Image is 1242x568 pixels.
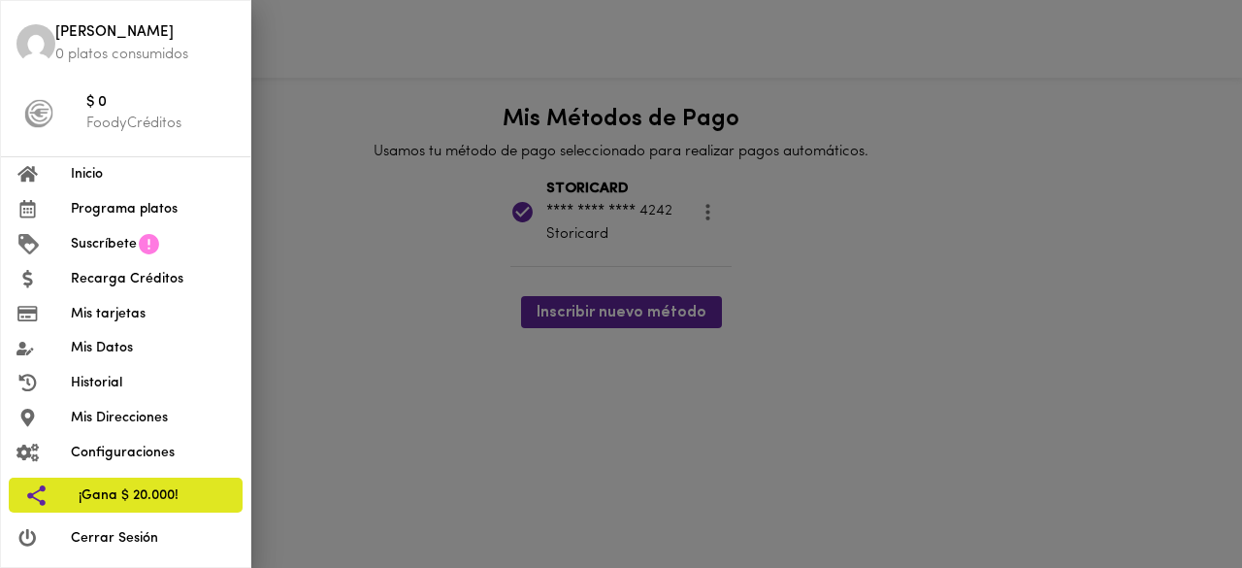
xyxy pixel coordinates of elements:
[1129,455,1223,549] iframe: Messagebird Livechat Widget
[71,269,235,289] span: Recarga Créditos
[24,99,53,128] img: foody-creditos-black.png
[71,443,235,463] span: Configuraciones
[86,92,235,115] span: $ 0
[71,199,235,219] span: Programa platos
[71,304,235,324] span: Mis tarjetas
[79,485,227,506] span: ¡Gana $ 20.000!
[71,528,235,549] span: Cerrar Sesión
[71,234,137,254] span: Suscríbete
[86,114,235,134] p: FoodyCréditos
[55,22,235,45] span: [PERSON_NAME]
[71,408,235,428] span: Mis Direcciones
[71,338,235,358] span: Mis Datos
[71,164,235,184] span: Inicio
[71,373,235,393] span: Historial
[55,45,235,65] p: 0 platos consumidos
